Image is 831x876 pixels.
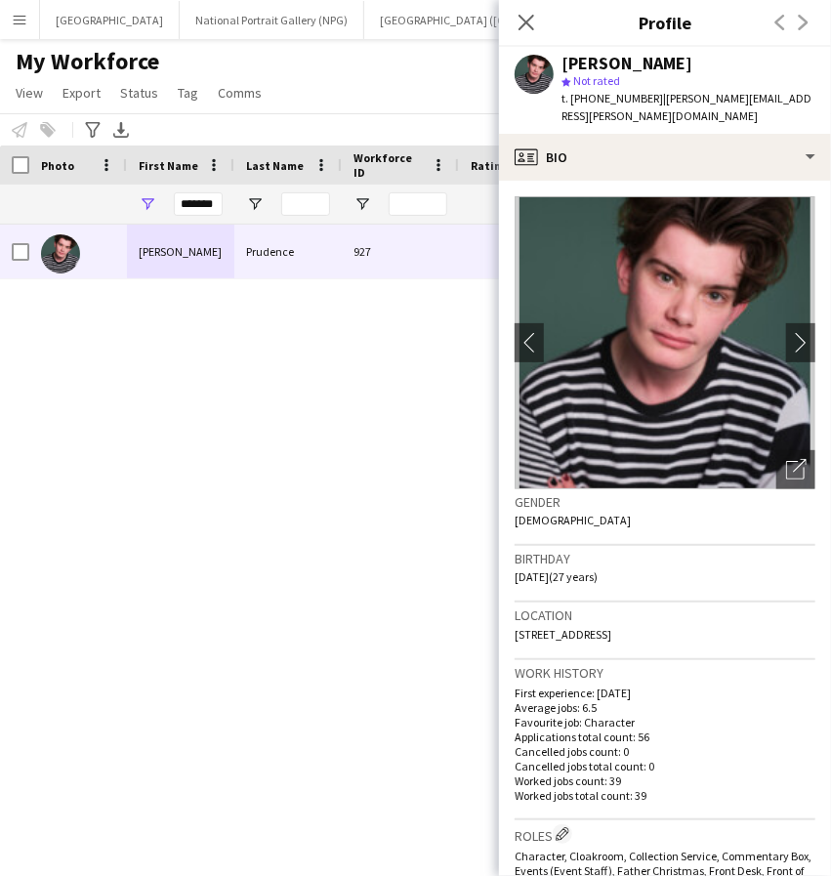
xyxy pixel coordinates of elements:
[515,606,815,624] h3: Location
[281,192,330,216] input: Last Name Filter Input
[515,744,815,759] p: Cancelled jobs count: 0
[561,91,811,123] span: | [PERSON_NAME][EMAIL_ADDRESS][PERSON_NAME][DOMAIN_NAME]
[41,234,80,273] img: Benjamin Prudence
[515,824,815,845] h3: Roles
[515,627,611,642] span: [STREET_ADDRESS]
[515,550,815,567] h3: Birthday
[515,664,815,682] h3: Work history
[342,225,459,278] div: 927
[234,225,342,278] div: Prudence
[62,84,101,102] span: Export
[178,84,198,102] span: Tag
[246,195,264,213] button: Open Filter Menu
[389,192,447,216] input: Workforce ID Filter Input
[8,80,51,105] a: View
[81,118,104,142] app-action-btn: Advanced filters
[180,1,364,39] button: National Portrait Gallery (NPG)
[515,686,815,700] p: First experience: [DATE]
[139,195,156,213] button: Open Filter Menu
[353,150,424,180] span: Workforce ID
[499,10,831,35] h3: Profile
[561,55,692,72] div: [PERSON_NAME]
[515,730,815,744] p: Applications total count: 56
[515,759,815,773] p: Cancelled jobs total count: 0
[41,158,74,173] span: Photo
[139,158,198,173] span: First Name
[120,84,158,102] span: Status
[40,1,180,39] button: [GEOGRAPHIC_DATA]
[246,158,304,173] span: Last Name
[515,788,815,803] p: Worked jobs total count: 39
[364,1,621,39] button: [GEOGRAPHIC_DATA] ([GEOGRAPHIC_DATA])
[174,192,223,216] input: First Name Filter Input
[170,80,206,105] a: Tag
[515,700,815,715] p: Average jobs: 6.5
[515,196,815,489] img: Crew avatar or photo
[515,513,631,527] span: [DEMOGRAPHIC_DATA]
[561,91,663,105] span: t. [PHONE_NUMBER]
[16,84,43,102] span: View
[127,225,234,278] div: [PERSON_NAME]
[471,158,508,173] span: Rating
[499,134,831,181] div: Bio
[109,118,133,142] app-action-btn: Export XLSX
[112,80,166,105] a: Status
[573,73,620,88] span: Not rated
[16,47,159,76] span: My Workforce
[210,80,270,105] a: Comms
[515,773,815,788] p: Worked jobs count: 39
[353,195,371,213] button: Open Filter Menu
[515,715,815,730] p: Favourite job: Character
[55,80,108,105] a: Export
[776,450,815,489] div: Open photos pop-in
[515,569,598,584] span: [DATE] (27 years)
[515,493,815,511] h3: Gender
[218,84,262,102] span: Comms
